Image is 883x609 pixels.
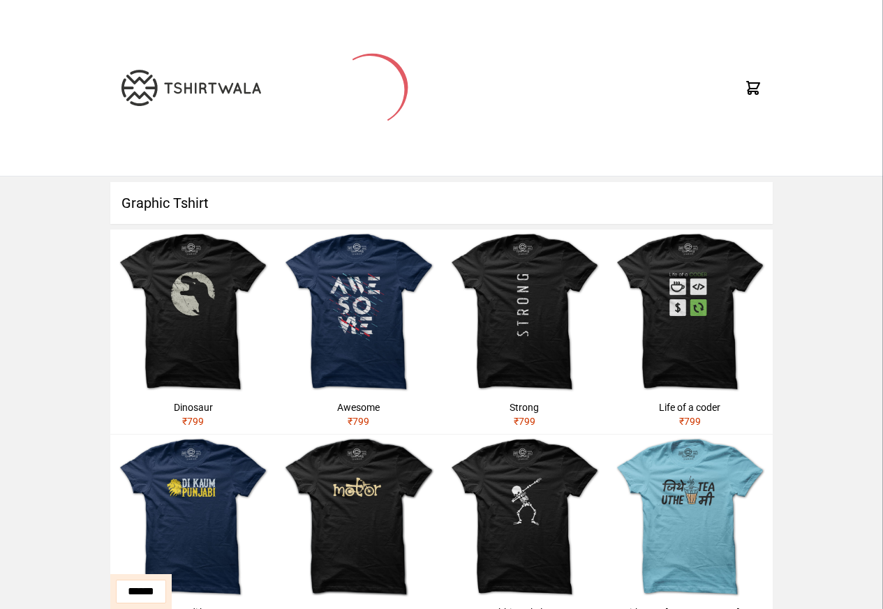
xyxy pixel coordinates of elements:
[121,70,261,106] img: TW-LOGO-400-104.png
[679,416,701,427] span: ₹ 799
[442,435,607,600] img: skeleton-dabbing.jpg
[514,416,535,427] span: ₹ 799
[607,435,773,600] img: jithe-tea-uthe-me.jpg
[607,230,773,395] img: life-of-a-coder.jpg
[442,230,607,395] img: strong.jpg
[447,400,602,414] div: Strong
[281,400,436,414] div: Awesome
[613,400,767,414] div: Life of a coder
[276,230,441,434] a: Awesome₹799
[110,435,276,600] img: shera-di-kaum-punjabi-1.jpg
[276,435,441,600] img: motor.jpg
[110,230,276,434] a: Dinosaur₹799
[442,230,607,434] a: Strong₹799
[110,230,276,395] img: dinosaur.jpg
[348,416,369,427] span: ₹ 799
[607,230,773,434] a: Life of a coder₹799
[110,182,773,224] h1: Graphic Tshirt
[276,230,441,395] img: awesome.jpg
[182,416,204,427] span: ₹ 799
[116,400,270,414] div: Dinosaur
